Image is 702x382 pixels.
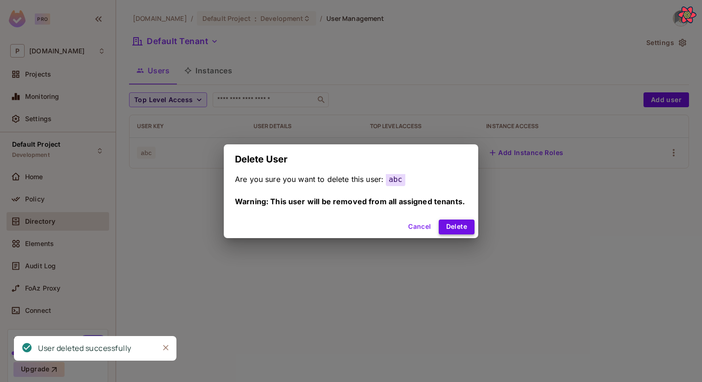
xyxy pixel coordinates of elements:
h2: Delete User [224,144,478,174]
button: Delete [439,220,474,234]
div: User deleted successfully [38,343,131,354]
span: Are you sure you want to delete this user: [235,175,383,184]
button: Open React Query Devtools [678,6,696,24]
button: Close [159,341,173,355]
span: abc [386,173,405,186]
button: Cancel [404,220,435,234]
span: Warning: This user will be removed from all assigned tenants. [235,197,465,206]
